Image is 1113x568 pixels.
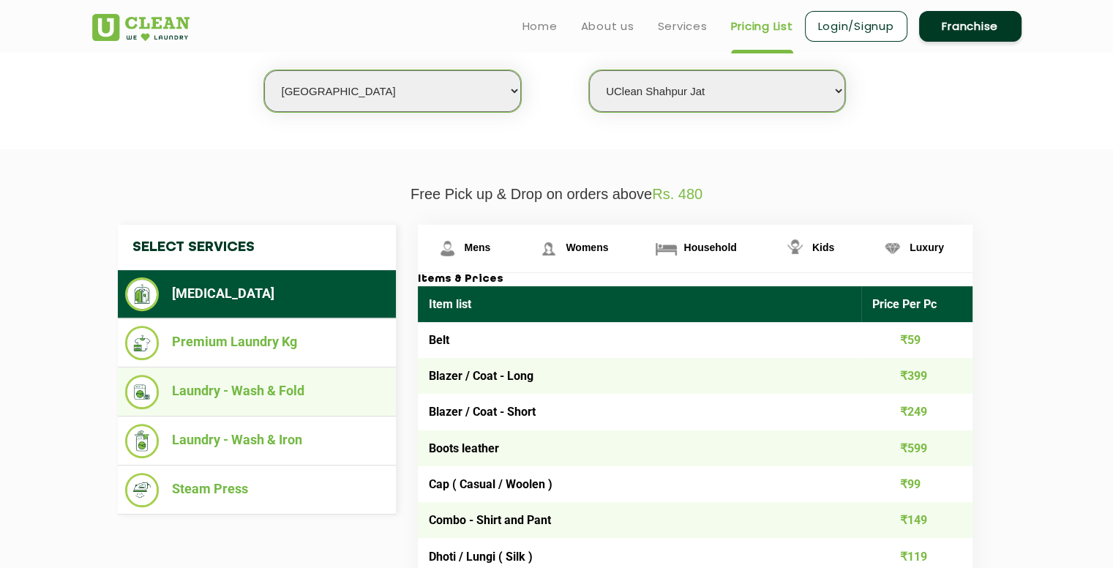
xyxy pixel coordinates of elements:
th: Item list [418,286,862,322]
a: Login/Signup [805,11,907,42]
img: Household [653,236,679,261]
span: Womens [566,242,608,253]
span: Household [683,242,736,253]
td: Cap ( Casual / Woolen ) [418,466,862,502]
li: Steam Press [125,473,389,507]
a: About us [581,18,634,35]
td: ₹599 [861,430,973,466]
td: Combo - Shirt and Pant [418,502,862,538]
img: Steam Press [125,473,160,507]
p: Free Pick up & Drop on orders above [92,186,1022,203]
a: Home [522,18,558,35]
img: Mens [435,236,460,261]
td: Blazer / Coat - Short [418,394,862,430]
td: Blazer / Coat - Long [418,358,862,394]
img: Womens [536,236,561,261]
td: ₹59 [861,322,973,358]
td: ₹149 [861,502,973,538]
li: Laundry - Wash & Iron [125,424,389,458]
td: Boots leather [418,430,862,466]
a: Services [658,18,708,35]
img: Luxury [880,236,905,261]
span: Kids [812,242,834,253]
img: Kids [782,236,808,261]
img: UClean Laundry and Dry Cleaning [92,14,190,41]
td: ₹249 [861,394,973,430]
span: Rs. 480 [652,186,702,202]
td: ₹99 [861,466,973,502]
img: Laundry - Wash & Fold [125,375,160,409]
img: Dry Cleaning [125,277,160,311]
li: Laundry - Wash & Fold [125,375,389,409]
li: [MEDICAL_DATA] [125,277,389,311]
img: Laundry - Wash & Iron [125,424,160,458]
span: Luxury [910,242,944,253]
a: Pricing List [731,18,793,35]
a: Franchise [919,11,1022,42]
td: ₹399 [861,358,973,394]
h3: Items & Prices [418,273,973,286]
h4: Select Services [118,225,396,270]
td: Belt [418,322,862,358]
li: Premium Laundry Kg [125,326,389,360]
th: Price Per Pc [861,286,973,322]
span: Mens [465,242,491,253]
img: Premium Laundry Kg [125,326,160,360]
